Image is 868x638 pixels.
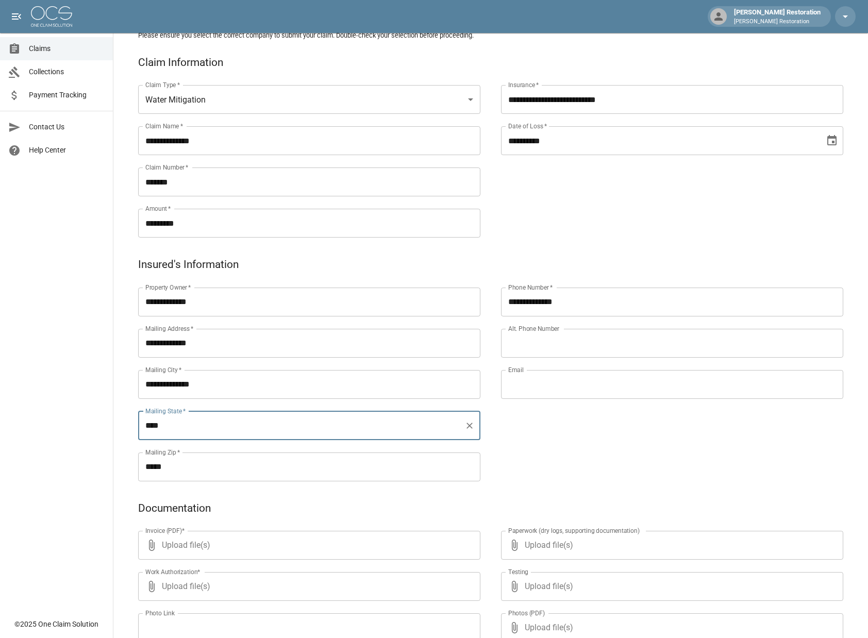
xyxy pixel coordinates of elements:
span: Contact Us [29,122,105,132]
span: Upload file(s) [162,572,453,601]
label: Mailing State [145,407,186,415]
span: Help Center [29,145,105,156]
label: Email [508,365,524,374]
label: Mailing Address [145,324,193,333]
label: Amount [145,204,171,213]
span: Collections [29,66,105,77]
span: Upload file(s) [525,531,815,560]
label: Claim Number [145,163,188,172]
label: Claim Name [145,122,183,130]
label: Invoice (PDF)* [145,526,185,535]
span: Payment Tracking [29,90,105,100]
label: Date of Loss [508,122,547,130]
label: Paperwork (dry logs, supporting documentation) [508,526,640,535]
label: Work Authorization* [145,567,201,576]
label: Mailing City [145,365,182,374]
label: Phone Number [508,283,553,292]
div: Water Mitigation [138,85,480,114]
button: Choose date, selected date is Aug 1, 2025 [822,130,842,151]
span: Upload file(s) [162,531,453,560]
div: [PERSON_NAME] Restoration [730,7,825,26]
label: Mailing Zip [145,448,180,457]
label: Photos (PDF) [508,609,545,617]
label: Property Owner [145,283,191,292]
p: [PERSON_NAME] Restoration [734,18,821,26]
h5: Please ensure you select the correct company to submit your claim. Double-check your selection be... [138,31,843,40]
label: Insurance [508,80,539,89]
span: Upload file(s) [525,572,815,601]
label: Alt. Phone Number [508,324,559,333]
label: Photo Link [145,609,175,617]
label: Testing [508,567,528,576]
div: © 2025 One Claim Solution [14,619,98,629]
label: Claim Type [145,80,180,89]
button: Clear [462,418,477,433]
button: open drawer [6,6,27,27]
span: Claims [29,43,105,54]
img: ocs-logo-white-transparent.png [31,6,72,27]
